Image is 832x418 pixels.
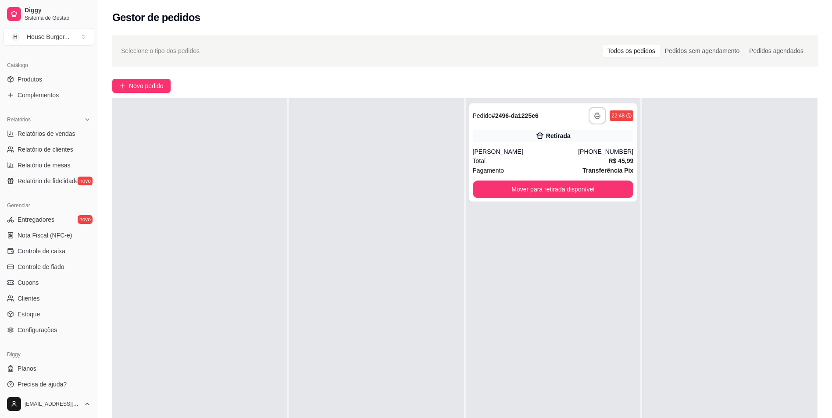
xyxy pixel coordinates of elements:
a: Controle de fiado [4,260,94,274]
a: DiggySistema de Gestão [4,4,94,25]
button: [EMAIL_ADDRESS][DOMAIN_NAME] [4,393,94,414]
a: Nota Fiscal (NFC-e) [4,228,94,242]
a: Relatório de fidelidadenovo [4,174,94,188]
strong: # 2496-da1225e6 [492,112,539,119]
span: Complementos [18,91,59,99]
strong: Transferência Pix [582,167,633,174]
span: Configurações [18,326,57,334]
span: Relatórios [7,116,31,123]
span: Controle de caixa [18,247,65,255]
span: Pedido [473,112,492,119]
span: Controle de fiado [18,262,64,271]
a: Complementos [4,88,94,102]
span: Pagamento [473,166,504,175]
span: Relatório de mesas [18,161,71,170]
span: Nota Fiscal (NFC-e) [18,231,72,240]
a: Planos [4,361,94,375]
span: Entregadores [18,215,54,224]
span: Clientes [18,294,40,303]
a: Controle de caixa [4,244,94,258]
a: Relatórios de vendas [4,127,94,141]
span: Diggy [25,7,91,14]
button: Select a team [4,28,94,46]
h2: Gestor de pedidos [112,11,200,25]
a: Clientes [4,291,94,305]
span: H [11,32,20,41]
span: [EMAIL_ADDRESS][DOMAIN_NAME] [25,400,80,407]
a: Produtos [4,72,94,86]
div: Retirada [546,131,571,140]
div: Gerenciar [4,198,94,213]
a: Relatório de mesas [4,158,94,172]
span: Selecione o tipo dos pedidos [121,46,200,56]
span: plus [119,83,125,89]
a: Precisa de ajuda? [4,377,94,391]
span: Estoque [18,310,40,319]
a: Cupons [4,276,94,290]
span: Relatório de fidelidade [18,177,79,185]
div: Todos os pedidos [603,45,660,57]
a: Relatório de clientes [4,142,94,156]
span: Relatório de clientes [18,145,73,154]
div: Pedidos sem agendamento [660,45,744,57]
div: House Burger ... [27,32,69,41]
a: Configurações [4,323,94,337]
a: Entregadoresnovo [4,213,94,227]
div: Diggy [4,347,94,361]
span: Produtos [18,75,42,84]
strong: R$ 45,99 [608,157,633,164]
div: Catálogo [4,58,94,72]
a: Estoque [4,307,94,321]
span: Relatórios de vendas [18,129,75,138]
button: Novo pedido [112,79,171,93]
span: Sistema de Gestão [25,14,91,21]
div: 22:48 [611,112,625,119]
div: [PHONE_NUMBER] [578,147,633,156]
div: Pedidos agendados [744,45,808,57]
span: Planos [18,364,36,373]
span: Total [473,156,486,166]
span: Precisa de ajuda? [18,380,67,389]
div: [PERSON_NAME] [473,147,578,156]
span: Novo pedido [129,81,164,91]
button: Mover para retirada disponível [473,181,634,198]
span: Cupons [18,278,39,287]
